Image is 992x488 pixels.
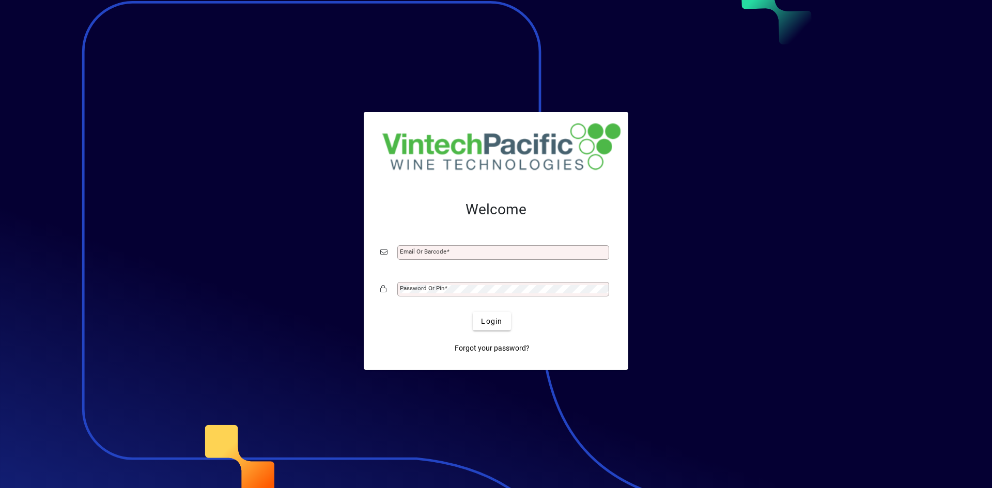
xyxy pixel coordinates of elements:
mat-label: Email or Barcode [400,248,446,255]
a: Forgot your password? [451,339,534,357]
span: Login [481,316,502,327]
span: Forgot your password? [455,343,530,354]
h2: Welcome [380,201,612,218]
mat-label: Password or Pin [400,285,444,292]
button: Login [473,312,510,330]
